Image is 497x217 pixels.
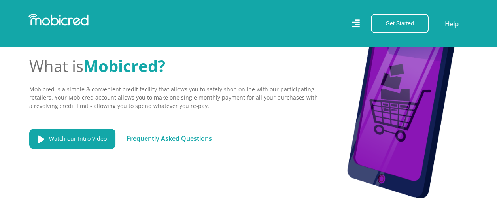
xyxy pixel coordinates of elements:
span: Mobicred? [83,55,165,77]
a: Watch our Intro Video [29,129,115,149]
p: Mobicred is a simple & convenient credit facility that allows you to safely shop online with our ... [29,85,318,110]
h2: What is [29,57,318,75]
img: Mobicred [28,14,89,26]
button: Get Started [371,14,429,33]
a: Frequently Asked Questions [127,134,212,143]
a: Help [444,19,459,29]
